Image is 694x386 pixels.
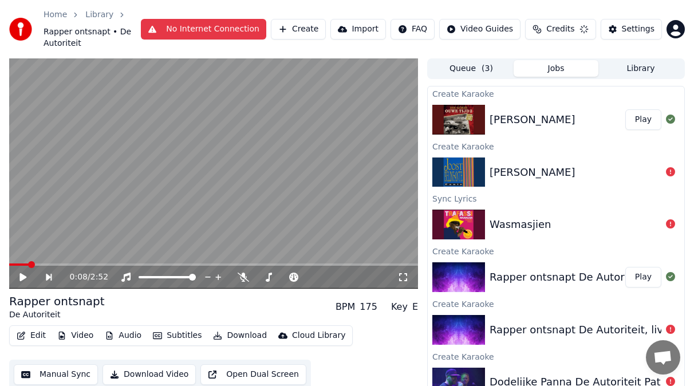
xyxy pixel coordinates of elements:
a: Library [85,9,113,21]
button: Download Video [102,364,196,385]
button: Edit [12,328,50,344]
button: Play [625,267,661,287]
button: Import [330,19,385,40]
div: Create Karaoke [428,86,684,100]
button: Settings [601,19,662,40]
span: 0:08 [70,271,88,283]
button: FAQ [391,19,435,40]
button: Download [208,328,271,344]
div: De Autoriteit [9,309,105,321]
button: Create [271,19,326,40]
div: E [412,300,418,314]
div: Wasmasjien [490,216,551,233]
div: Create Karaoke [428,244,684,258]
a: Open de chat [646,340,680,375]
button: Play [625,109,661,130]
div: / [70,271,97,283]
div: Create Karaoke [428,139,684,153]
button: Queue [429,60,514,77]
div: Create Karaoke [428,297,684,310]
a: Home [44,9,67,21]
div: Rapper ontsnapt [9,293,105,309]
span: Credits [546,23,574,35]
button: Library [598,60,683,77]
button: Video [53,328,98,344]
div: BPM [336,300,355,314]
button: Manual Sync [14,364,98,385]
div: [PERSON_NAME] [490,164,575,180]
button: Credits [525,19,596,40]
button: Video Guides [439,19,520,40]
button: No Internet Connection [141,19,266,40]
nav: breadcrumb [44,9,141,49]
div: 175 [360,300,377,314]
div: Sync Lyrics [428,191,684,205]
div: Rapper ontsnapt De Autoriteit, live [490,269,669,285]
div: Rapper ontsnapt De Autoriteit, live [490,322,669,338]
span: ( 3 ) [482,63,493,74]
button: Jobs [514,60,598,77]
div: Create Karaoke [428,349,684,363]
button: Subtitles [148,328,206,344]
button: Audio [100,328,146,344]
div: [PERSON_NAME] [490,112,575,128]
div: Settings [622,23,654,35]
div: Key [391,300,408,314]
button: Open Dual Screen [200,364,306,385]
span: Rapper ontsnapt • De Autoriteit [44,26,141,49]
img: youka [9,18,32,41]
div: Cloud Library [292,330,345,341]
span: 2:52 [90,271,108,283]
